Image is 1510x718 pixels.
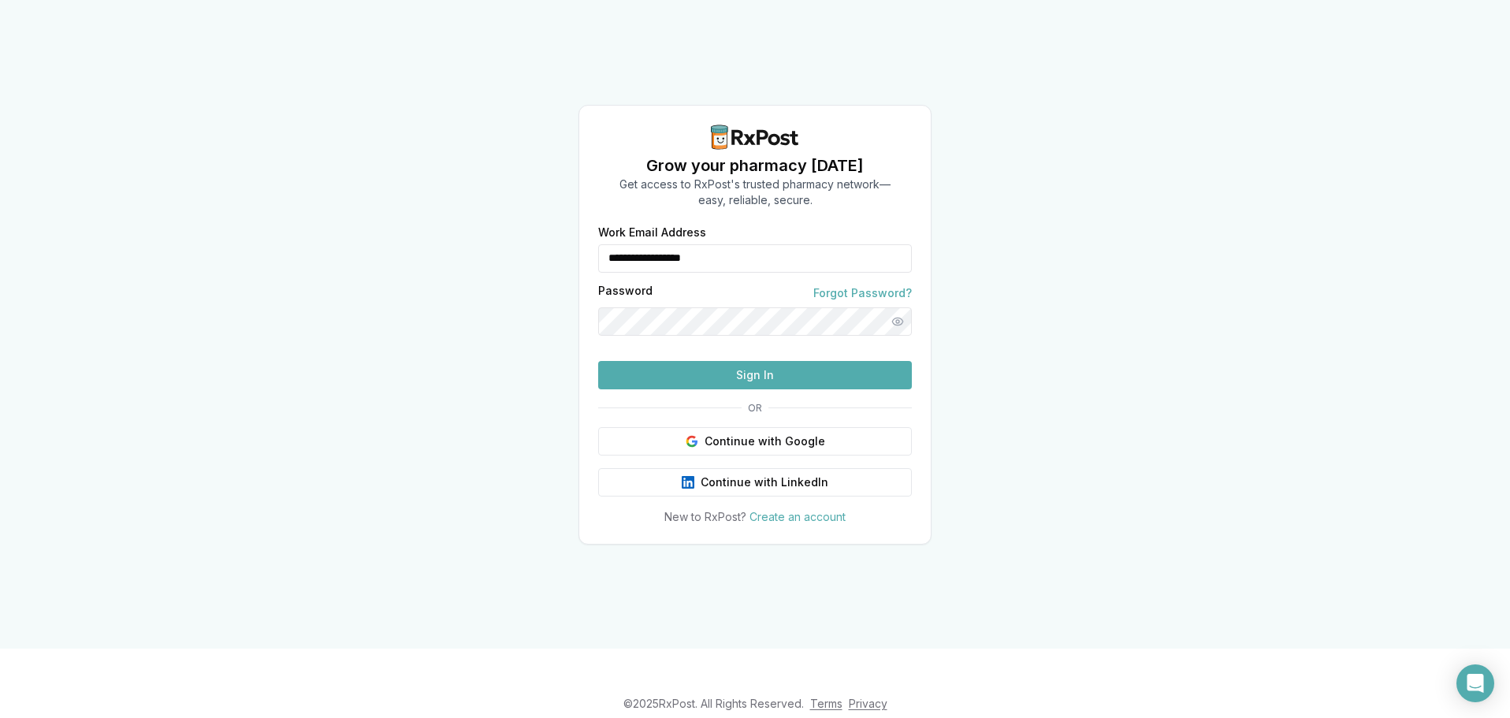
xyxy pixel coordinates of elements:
button: Continue with Google [598,427,912,456]
img: LinkedIn [682,476,694,489]
a: Privacy [849,697,887,710]
img: Google [686,435,698,448]
h1: Grow your pharmacy [DATE] [619,154,891,177]
label: Work Email Address [598,227,912,238]
span: New to RxPost? [664,510,746,523]
a: Create an account [749,510,846,523]
a: Forgot Password? [813,285,912,301]
button: Show password [883,307,912,336]
p: Get access to RxPost's trusted pharmacy network— easy, reliable, secure. [619,177,891,208]
button: Sign In [598,361,912,389]
span: OR [742,402,768,415]
label: Password [598,285,653,301]
img: RxPost Logo [705,125,805,150]
a: Terms [810,697,842,710]
div: Open Intercom Messenger [1456,664,1494,702]
button: Continue with LinkedIn [598,468,912,497]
